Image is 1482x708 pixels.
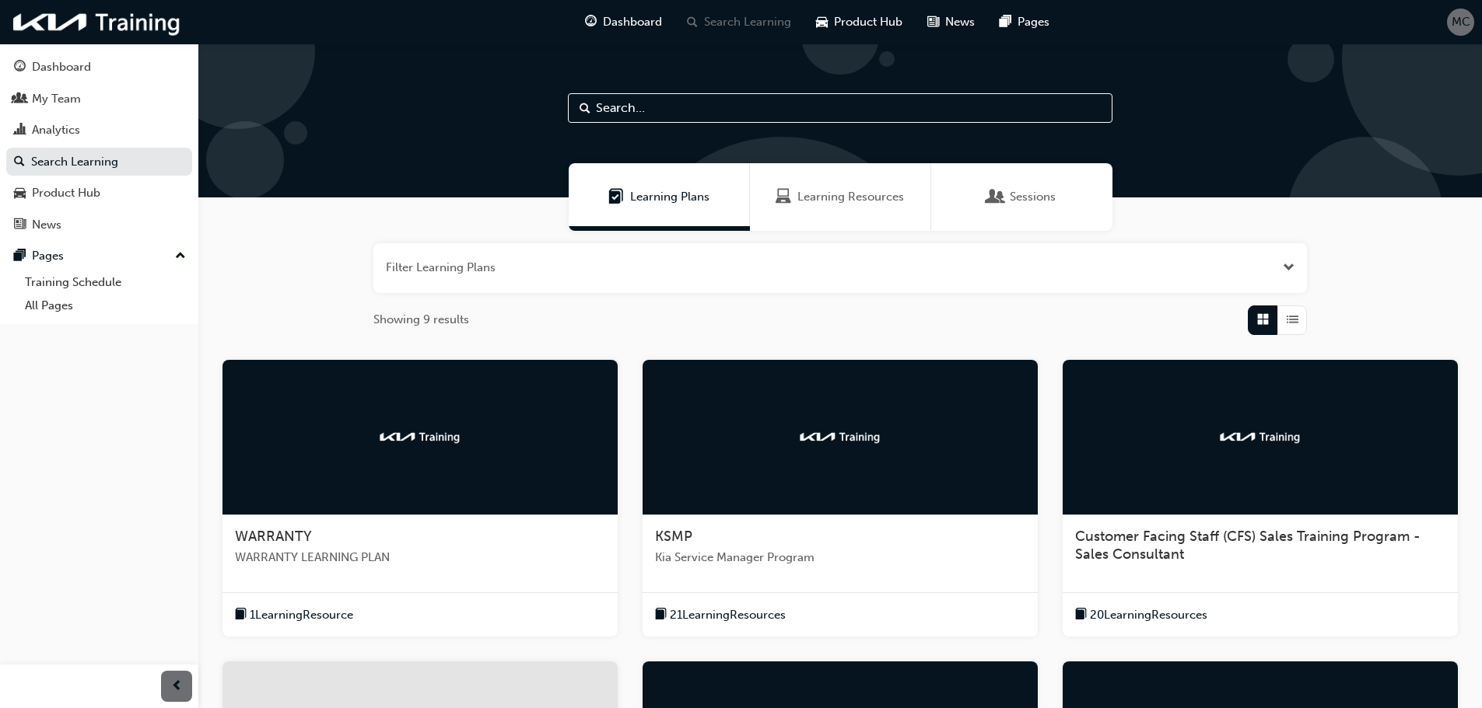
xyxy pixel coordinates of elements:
[988,188,1004,206] span: Sessions
[750,163,931,231] a: Learning ResourcesLearning Resources
[1287,311,1298,329] span: List
[235,605,247,625] span: book-icon
[655,528,692,545] span: KSMP
[569,163,750,231] a: Learning PlansLearning Plans
[14,155,25,169] span: search-icon
[655,549,1025,567] span: Kia Service Manager Program
[14,92,26,106] span: people-icon
[235,549,605,567] span: WARRANTY LEARNING PLAN
[32,216,61,234] div: News
[14,61,26,75] span: guage-icon
[1447,9,1474,36] button: MC
[674,6,804,38] a: search-iconSearch Learning
[32,90,81,108] div: My Team
[568,93,1112,123] input: Search...
[1010,188,1056,206] span: Sessions
[235,528,312,545] span: WARRANTY
[6,50,192,242] button: DashboardMy TeamAnalyticsSearch LearningProduct HubNews
[776,188,791,206] span: Learning Resources
[927,12,939,32] span: news-icon
[19,294,192,318] a: All Pages
[6,53,192,82] a: Dashboard
[14,218,26,232] span: news-icon
[704,13,791,31] span: Search Learning
[1090,606,1207,624] span: 20 Learning Resources
[32,121,80,139] div: Analytics
[19,270,192,295] a: Training Schedule
[945,13,975,31] span: News
[797,188,904,206] span: Learning Resources
[573,6,674,38] a: guage-iconDashboard
[1217,429,1303,445] img: kia-training
[6,242,192,270] button: Pages
[1018,13,1049,31] span: Pages
[32,184,100,202] div: Product Hub
[1075,605,1207,625] button: book-icon20LearningResources
[630,188,709,206] span: Learning Plans
[987,6,1062,38] a: pages-iconPages
[797,429,883,445] img: kia-training
[834,13,902,31] span: Product Hub
[32,58,91,76] div: Dashboard
[804,6,915,38] a: car-iconProduct Hub
[250,606,353,624] span: 1 Learning Resource
[931,163,1112,231] a: SessionsSessions
[1257,311,1269,329] span: Grid
[643,360,1038,637] a: kia-trainingKSMPKia Service Manager Programbook-icon21LearningResources
[171,677,183,696] span: prev-icon
[32,247,64,265] div: Pages
[377,429,463,445] img: kia-training
[915,6,987,38] a: news-iconNews
[6,85,192,113] a: My Team
[603,13,662,31] span: Dashboard
[816,12,828,32] span: car-icon
[222,360,618,637] a: kia-trainingWARRANTYWARRANTY LEARNING PLANbook-icon1LearningResource
[6,116,192,145] a: Analytics
[670,606,786,624] span: 21 Learning Resources
[6,179,192,208] a: Product Hub
[1063,360,1458,637] a: kia-trainingCustomer Facing Staff (CFS) Sales Training Program - Sales Consultantbook-icon20Learn...
[1452,13,1470,31] span: MC
[6,211,192,239] a: News
[1075,528,1421,563] span: Customer Facing Staff (CFS) Sales Training Program - Sales Consultant
[373,311,469,329] span: Showing 9 results
[1075,605,1087,625] span: book-icon
[6,148,192,176] a: Search Learning
[175,246,186,267] span: up-icon
[655,605,667,625] span: book-icon
[14,124,26,138] span: chart-icon
[14,187,26,201] span: car-icon
[1283,259,1295,277] button: Open the filter
[585,12,597,32] span: guage-icon
[14,249,26,263] span: pages-icon
[687,12,698,32] span: search-icon
[8,6,187,38] img: kia-training
[655,605,786,625] button: book-icon21LearningResources
[580,99,590,117] span: Search
[608,188,624,206] span: Learning Plans
[1000,12,1011,32] span: pages-icon
[235,605,353,625] button: book-icon1LearningResource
